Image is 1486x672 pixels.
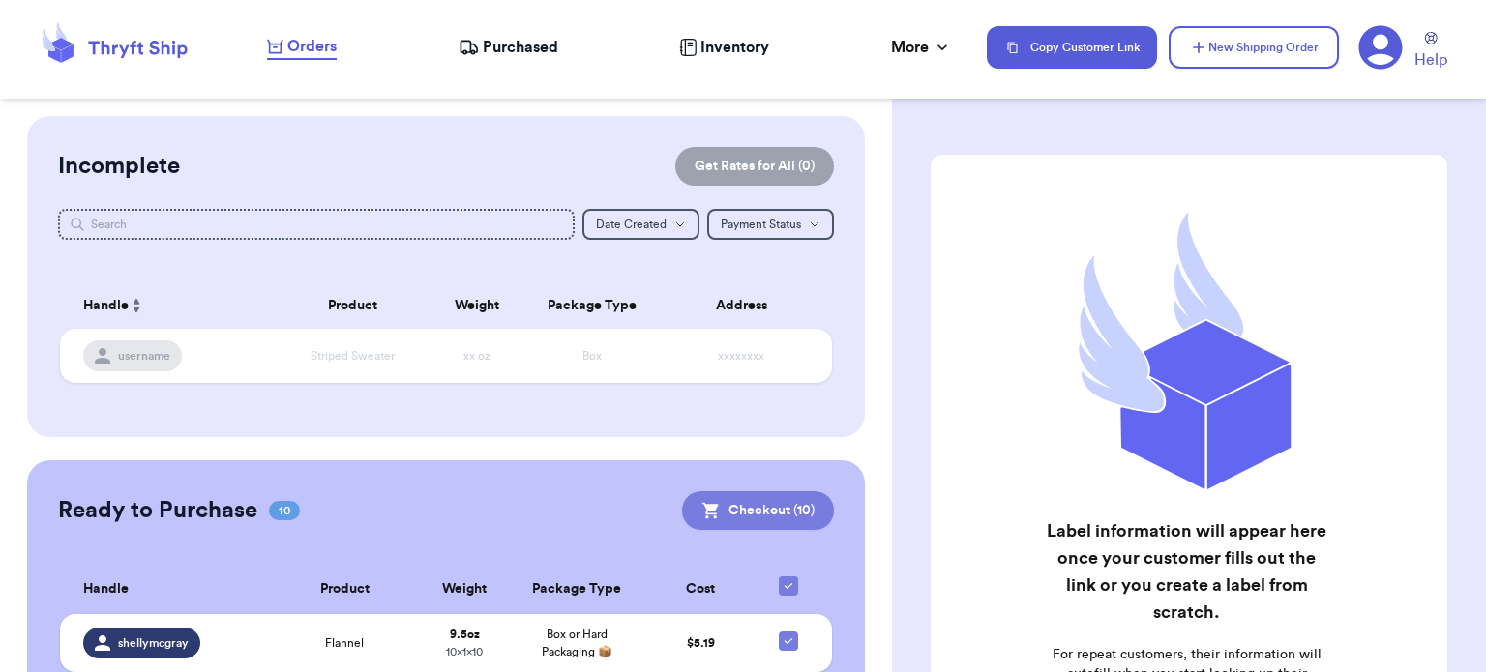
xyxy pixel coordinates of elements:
[58,495,257,526] h2: Ready to Purchase
[58,209,575,240] input: Search
[718,350,764,362] span: xxxxxxxx
[700,36,769,59] span: Inventory
[675,147,834,186] button: Get Rates for All (0)
[267,35,337,60] a: Orders
[1169,26,1339,69] button: New Shipping Order
[446,646,483,657] span: 10 x 1 x 10
[287,35,337,58] span: Orders
[459,36,558,59] a: Purchased
[450,628,480,640] strong: 9.5 oz
[582,350,602,362] span: Box
[596,219,667,230] span: Date Created
[58,151,180,182] h2: Incomplete
[891,36,952,59] div: More
[542,628,612,657] span: Box or Hard Packaging 📦
[118,348,170,364] span: username
[431,282,523,329] th: Weight
[679,36,769,59] a: Inventory
[987,26,1157,69] button: Copy Customer Link
[118,635,189,651] span: shellymcgray
[721,219,801,230] span: Payment Status
[276,282,431,329] th: Product
[644,565,757,614] th: Cost
[483,36,558,59] span: Purchased
[463,350,490,362] span: xx oz
[83,579,129,599] span: Handle
[510,565,645,614] th: Package Type
[1042,517,1331,626] h2: Label information will appear here once your customer fills out the link or you create a label fr...
[523,282,663,329] th: Package Type
[129,294,144,317] button: Sort ascending
[269,501,300,520] span: 10
[311,350,395,362] span: Striped Sweater
[1414,48,1447,72] span: Help
[270,565,420,614] th: Product
[83,296,129,316] span: Handle
[325,635,364,651] span: Flannel
[662,282,832,329] th: Address
[687,637,715,649] span: $ 5.19
[707,209,834,240] button: Payment Status
[420,565,510,614] th: Weight
[1414,32,1447,72] a: Help
[582,209,699,240] button: Date Created
[682,491,834,530] button: Checkout (10)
